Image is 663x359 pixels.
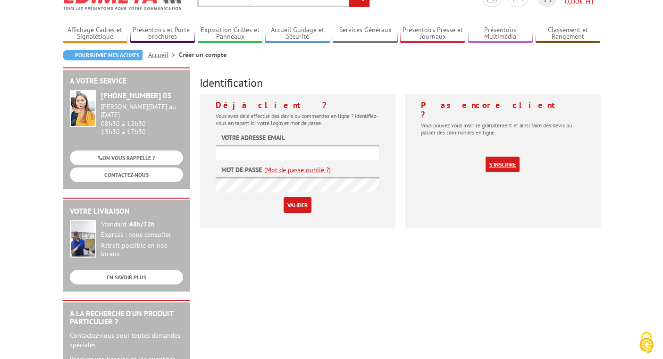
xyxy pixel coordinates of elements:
div: Retrait possible en nos locaux [101,242,183,259]
label: Votre adresse email [221,133,285,142]
a: Poursuivre mes achats [63,50,143,60]
h3: Identification [200,77,601,89]
a: S'inscrire [486,157,520,172]
a: (Mot de passe oublié ?) [264,165,331,175]
li: Créer un compte [179,50,227,59]
img: widget-livraison.jpg [70,220,96,258]
button: Cookies (fenêtre modale) [630,327,663,359]
div: Express : nous consulter [101,231,183,239]
strong: 48h/72h [129,220,155,228]
a: Services Généraux [333,26,398,42]
a: EN SAVOIR PLUS [70,270,183,284]
p: Vous avez déjà effectué des devis ou commandes en ligne ? Identifiez-vous en tapant ici votre log... [216,112,379,126]
img: Cookies (fenêtre modale) [635,331,658,354]
label: Mot de passe [221,165,262,175]
h2: Votre livraison [70,207,183,216]
strong: [PHONE_NUMBER] 03 [101,91,171,100]
p: Vous pouvez vous inscrire gratuitement et ainsi faire des devis ou passer des commandes en ligne. [421,122,585,136]
a: Classement et Rangement [536,26,601,42]
a: CONTACTEZ-NOUS [70,167,183,182]
a: Affichage Cadres et Signalétique [63,26,128,42]
a: Présentoirs et Porte-brochures [130,26,195,42]
input: Valider [284,197,311,213]
a: Accueil Guidage et Sécurité [265,26,330,42]
h4: Déjà client ? [216,100,379,110]
a: Exposition Grilles et Panneaux [198,26,263,42]
div: Standard : [101,220,183,229]
div: [PERSON_NAME][DATE] au [DATE] [101,103,183,119]
img: widget-service.jpg [70,90,96,127]
div: 08h30 à 12h30 13h30 à 17h30 [101,103,183,135]
a: Présentoirs Multimédia [468,26,533,42]
h4: Pas encore client ? [421,100,585,119]
a: Accueil [148,50,179,59]
h2: A votre service [70,77,183,85]
h2: A la recherche d'un produit particulier ? [70,309,183,326]
a: ON VOUS RAPPELLE ? [70,150,183,165]
p: Contactez-nous pour toutes demandes spéciales [70,331,183,350]
a: Présentoirs Presse et Journaux [400,26,465,42]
